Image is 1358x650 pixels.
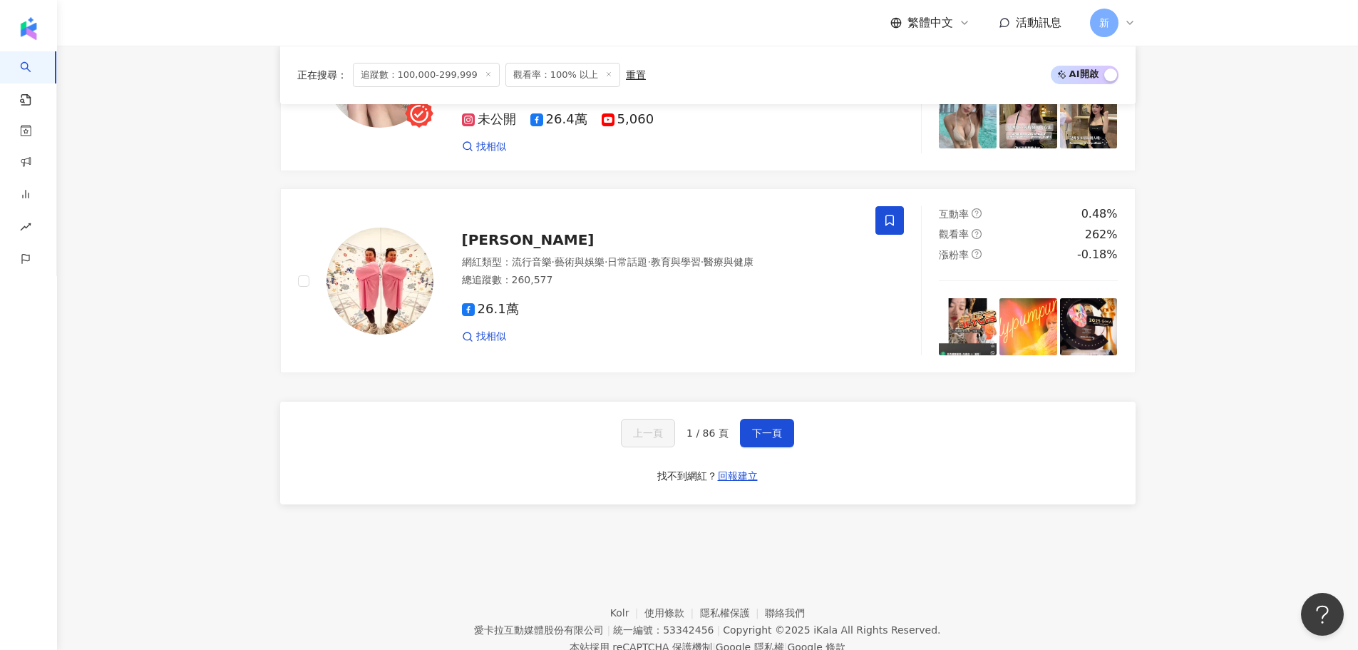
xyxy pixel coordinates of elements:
[20,51,48,107] a: search
[686,427,729,439] span: 1 / 86 頁
[939,298,997,356] img: post-image
[462,231,595,248] span: [PERSON_NAME]
[972,249,982,259] span: question-circle
[17,17,40,40] img: logo icon
[1016,16,1061,29] span: 活動訊息
[462,330,506,344] a: 找相似
[657,469,717,484] div: 找不到網紅？
[552,256,555,268] span: ·
[1060,91,1118,148] img: post-image
[999,91,1057,148] img: post-image
[647,256,650,268] span: ·
[765,607,805,619] a: 聯絡我們
[716,624,720,636] span: |
[1085,227,1118,243] div: 262%
[813,624,838,636] a: iKala
[297,69,347,81] span: 正在搜尋 ：
[353,63,500,87] span: 追蹤數：100,000-299,999
[717,464,758,487] button: 回報建立
[20,213,31,245] span: rise
[462,302,519,317] span: 26.1萬
[530,112,587,127] span: 26.4萬
[700,607,766,619] a: 隱私權保護
[1099,15,1109,31] span: 新
[939,91,997,148] img: post-image
[476,140,506,154] span: 找相似
[939,208,969,220] span: 互動率
[555,256,605,268] span: 藝術與娛樂
[999,298,1057,356] img: post-image
[462,255,859,270] div: 網紅類型 ：
[602,112,654,127] span: 5,060
[280,188,1136,373] a: KOL Avatar[PERSON_NAME]網紅類型：流行音樂·藝術與娛樂·日常話題·教育與學習·醫療與健康總追蹤數：260,57726.1萬找相似互動率question-circle0.48...
[651,256,701,268] span: 教育與學習
[723,624,940,636] div: Copyright © 2025 All Rights Reserved.
[704,256,753,268] span: 醫療與健康
[512,256,552,268] span: 流行音樂
[462,112,516,127] span: 未公開
[610,607,644,619] a: Kolr
[605,256,607,268] span: ·
[326,228,433,335] img: KOL Avatar
[621,419,675,447] button: 上一頁
[644,607,700,619] a: 使用條款
[476,330,506,344] span: 找相似
[907,15,953,31] span: 繁體中文
[1301,593,1344,636] iframe: Help Scout Beacon - Open
[462,140,506,154] a: 找相似
[607,256,647,268] span: 日常話題
[607,624,610,636] span: |
[474,624,604,636] div: 愛卡拉互動媒體股份有限公司
[972,229,982,239] span: question-circle
[972,208,982,218] span: question-circle
[939,228,969,240] span: 觀看率
[939,249,969,260] span: 漲粉率
[1081,206,1118,222] div: 0.48%
[462,273,859,288] div: 總追蹤數 ： 260,577
[701,256,704,268] span: ·
[752,427,782,439] span: 下一頁
[613,624,714,636] div: 統一編號：53342456
[505,63,620,87] span: 觀看率：100% 以上
[626,69,646,81] div: 重置
[718,470,758,482] span: 回報建立
[1060,298,1118,356] img: post-image
[740,419,794,447] button: 下一頁
[1077,247,1118,263] div: -0.18%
